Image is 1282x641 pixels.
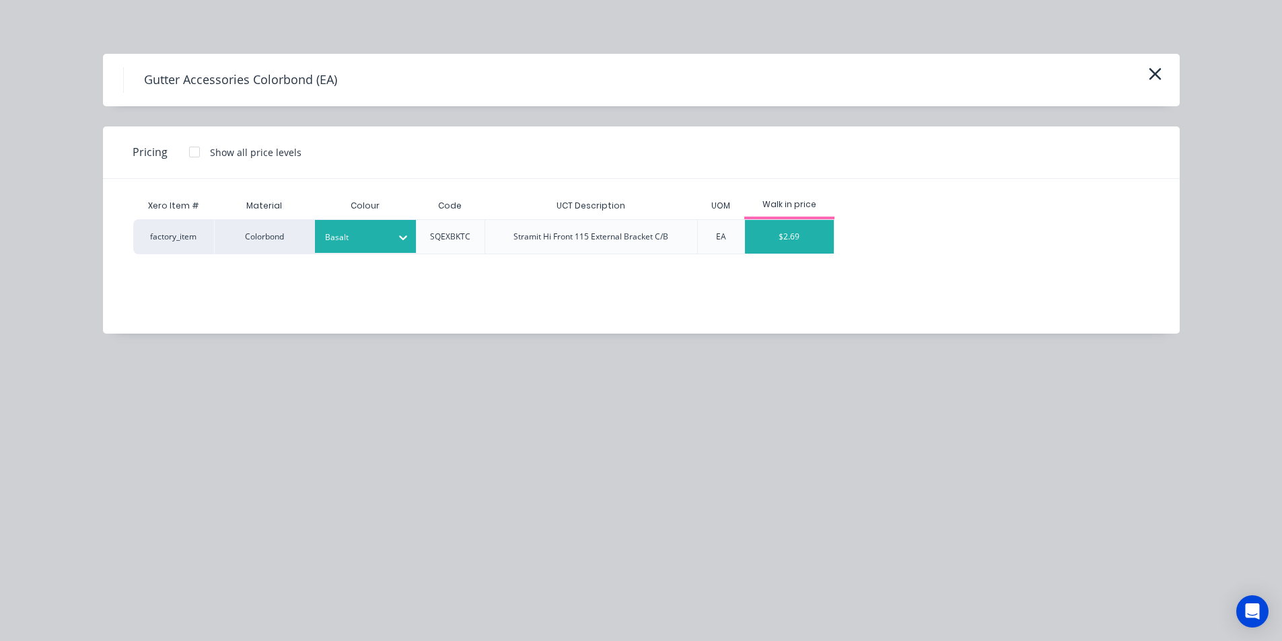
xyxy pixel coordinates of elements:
[513,231,668,243] div: Stramit Hi Front 115 External Bracket C/B
[744,198,835,211] div: Walk in price
[745,220,834,254] div: $2.69
[315,192,416,219] div: Colour
[214,192,315,219] div: Material
[133,192,214,219] div: Xero Item #
[123,67,357,93] h4: Gutter Accessories Colorbond (EA)
[716,231,726,243] div: EA
[133,219,214,254] div: factory_item
[701,189,741,223] div: UOM
[214,219,315,254] div: Colorbond
[427,189,472,223] div: Code
[1236,595,1269,628] div: Open Intercom Messenger
[210,145,301,159] div: Show all price levels
[546,189,636,223] div: UCT Description
[430,231,470,243] div: SQEXBKTC
[133,144,168,160] span: Pricing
